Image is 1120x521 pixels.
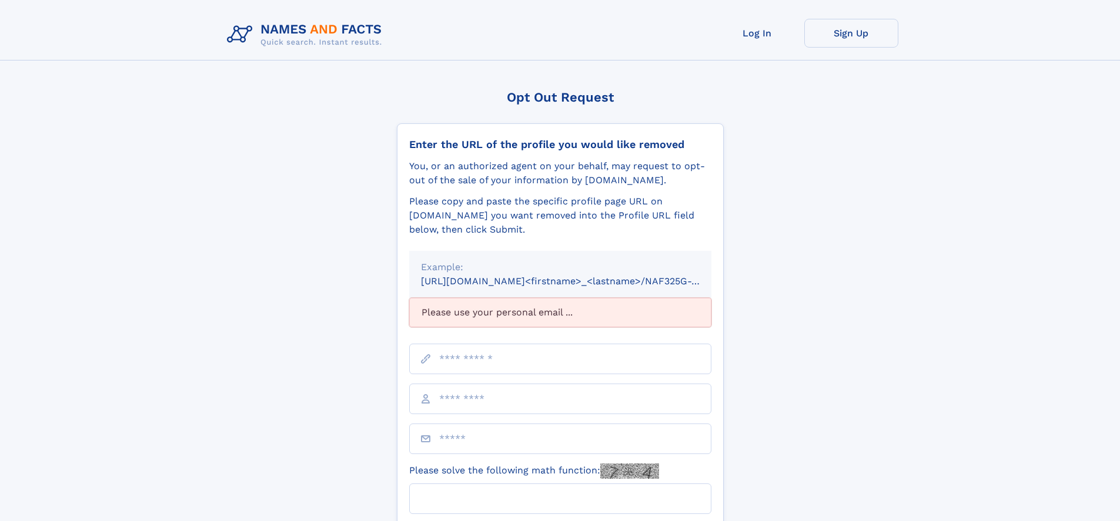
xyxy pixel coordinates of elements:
img: Logo Names and Facts [222,19,392,51]
a: Log In [710,19,804,48]
small: [URL][DOMAIN_NAME]<firstname>_<lastname>/NAF325G-xxxxxxxx [421,275,734,287]
label: Please solve the following math function: [409,463,659,479]
div: Opt Out Request [397,90,724,105]
div: Example: [421,260,700,274]
div: Enter the URL of the profile you would like removed [409,138,711,151]
div: Please use your personal email ... [409,298,711,327]
div: You, or an authorized agent on your behalf, may request to opt-out of the sale of your informatio... [409,159,711,187]
div: Please copy and paste the specific profile page URL on [DOMAIN_NAME] you want removed into the Pr... [409,194,711,237]
a: Sign Up [804,19,898,48]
